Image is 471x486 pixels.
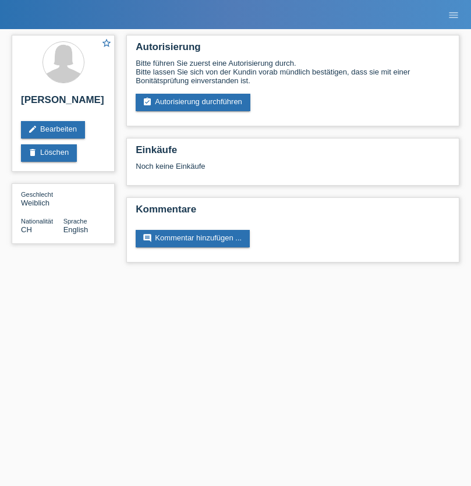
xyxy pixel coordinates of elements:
[136,204,450,221] h2: Kommentare
[136,162,450,179] div: Noch keine Einkäufe
[21,121,85,139] a: editBearbeiten
[143,97,152,107] i: assignment_turned_in
[143,233,152,243] i: comment
[21,225,32,234] span: Schweiz
[136,230,250,247] a: commentKommentar hinzufügen ...
[21,94,105,112] h2: [PERSON_NAME]
[21,191,53,198] span: Geschlecht
[101,38,112,48] i: star_border
[448,9,459,21] i: menu
[21,218,53,225] span: Nationalität
[136,59,450,85] div: Bitte führen Sie zuerst eine Autorisierung durch. Bitte lassen Sie sich von der Kundin vorab münd...
[28,125,37,134] i: edit
[21,144,77,162] a: deleteLöschen
[63,218,87,225] span: Sprache
[136,41,450,59] h2: Autorisierung
[28,148,37,157] i: delete
[63,225,88,234] span: English
[101,38,112,50] a: star_border
[136,144,450,162] h2: Einkäufe
[442,11,465,18] a: menu
[136,94,250,111] a: assignment_turned_inAutorisierung durchführen
[21,190,63,207] div: Weiblich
